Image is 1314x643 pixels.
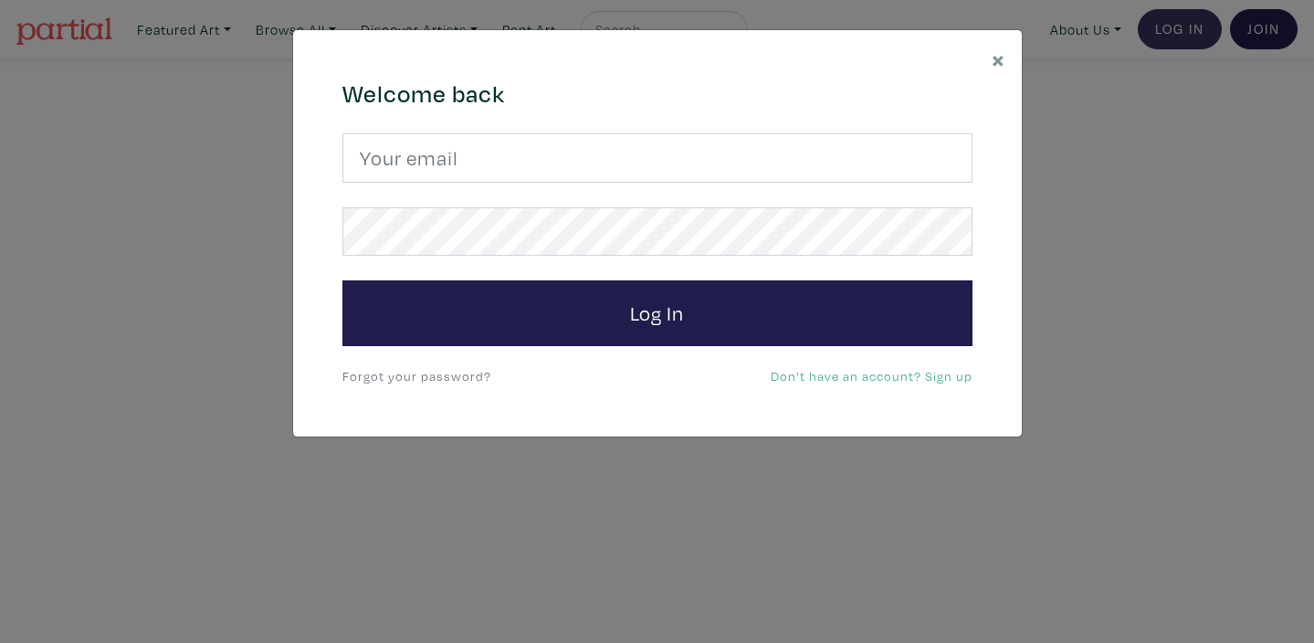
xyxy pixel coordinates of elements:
h4: Welcome back [342,79,972,109]
span: × [992,43,1005,75]
a: Don't have an account? Sign up [771,367,972,385]
button: Close [975,30,1022,88]
a: Forgot your password? [342,367,491,385]
button: Log In [342,280,972,346]
input: Your email [342,133,972,183]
